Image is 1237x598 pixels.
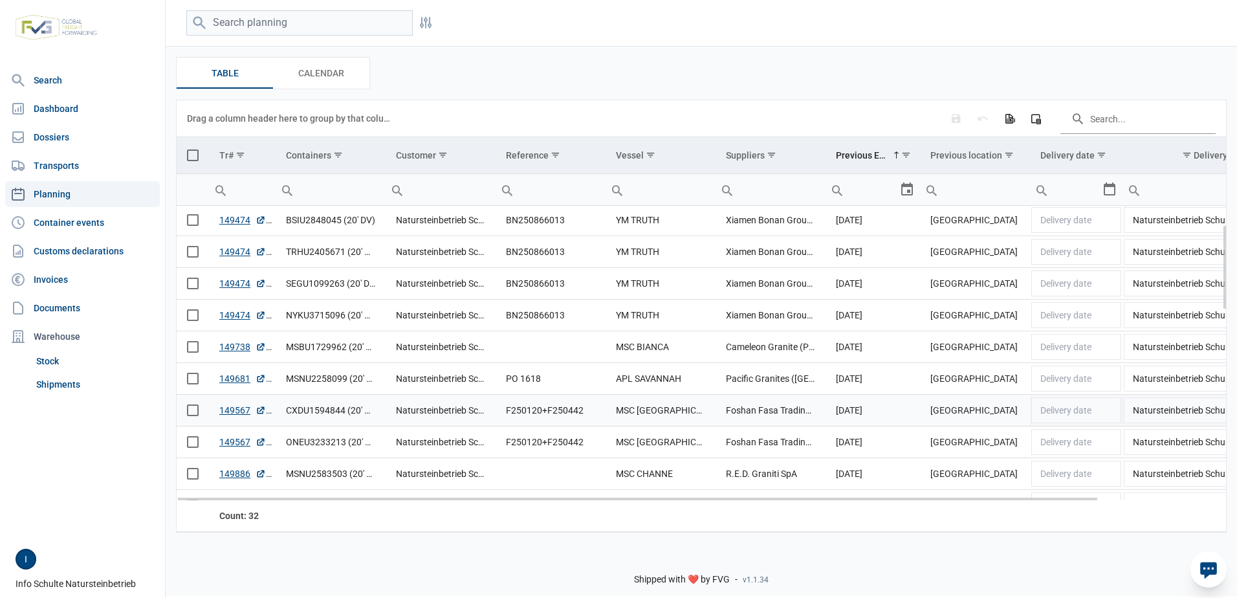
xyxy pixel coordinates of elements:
a: Dossiers [5,124,160,150]
span: Show filter options for column 'Previous ETA' [901,150,911,160]
div: Search box [386,174,409,205]
a: 149474 [219,245,266,258]
td: Column Containers [276,137,386,174]
input: Filter cell [1030,174,1102,205]
td: [DATE] [826,331,919,362]
td: MSBU1729962 (20' DV) [276,331,386,362]
td: Natursteinbetrieb Schulte GmbH [386,236,496,267]
div: Select row [187,278,199,289]
td: Column Tr# [209,137,276,174]
span: Delivery date [1040,405,1091,415]
td: [DATE] [826,236,919,267]
div: Select [1102,174,1117,205]
div: Search box [716,174,739,205]
td: [GEOGRAPHIC_DATA] [920,236,1030,267]
td: [GEOGRAPHIC_DATA] [920,458,1030,489]
div: Export all data to Excel [998,107,1021,130]
td: Column Suppliers [716,137,826,174]
input: Filter cell [920,174,1030,205]
span: Shipped with ❤️ by FVG [634,574,730,586]
a: Container events [5,210,160,236]
td: Natursteinbetrieb Schulte GmbH [386,204,496,236]
span: Show filter options for column 'Containers' [333,150,343,160]
span: Table [212,65,239,81]
a: Search [5,67,160,93]
td: Natursteinbetrieb Schulte GmbH [386,426,496,458]
a: 149474 [219,309,266,322]
a: Customs declarations [5,238,160,264]
td: YM TRUTH [606,299,716,331]
td: Foshan Fasa Trading Co., Ltd. [716,394,826,426]
a: 149474 [219,277,266,290]
a: Documents [5,295,160,321]
input: Search in the data grid [1060,103,1216,134]
span: v1.1.34 [743,575,769,585]
span: Delivery date [1040,247,1091,257]
td: Natursteinbetrieb Schulte GmbH [386,331,496,362]
td: Natursteinbetrieb Schulte GmbH [386,394,496,426]
a: Planning [5,181,160,207]
td: [DATE] [826,489,919,521]
td: Xiamen Bonan Group Co., Ltd. [716,267,826,299]
td: [DATE] [826,362,919,394]
td: [DATE] [826,426,919,458]
div: Select row [187,404,199,416]
div: Warehouse [5,324,160,349]
td: MSC BIANCA [606,331,716,362]
div: Search box [1122,174,1146,205]
td: CXDU1594844 (20' DV) [276,394,386,426]
td: Column Reference [496,137,606,174]
td: [GEOGRAPHIC_DATA] [920,299,1030,331]
a: 149567 [219,404,266,417]
td: BN250866013 [496,204,606,236]
span: Show filter options for column 'Reference' [551,150,560,160]
div: Search box [1030,174,1053,205]
td: Natursteinbetrieb Schulte GmbH [386,362,496,394]
a: Shipments [31,373,160,396]
span: Show filter options for column 'Previous location' [1004,150,1014,160]
div: Select [899,174,915,205]
td: Filter cell [716,174,826,206]
div: Select row [187,341,199,353]
td: [GEOGRAPHIC_DATA] [920,362,1030,394]
td: Xiamen Bonan Group Co., Ltd. [716,236,826,267]
div: Data grid toolbar [187,100,1216,137]
div: Info Schulte Natursteinbetrieb [16,549,157,590]
div: Column Chooser [1024,107,1047,130]
td: BN250866013 [496,299,606,331]
span: Delivery date [1040,310,1091,320]
a: Stock [31,349,160,373]
td: APL SAVANNAH [606,362,716,394]
td: NYKU3715096 (20' DV) [276,299,386,331]
td: MSC CHANNE [606,458,716,489]
td: Column Customer [386,137,496,174]
a: Transports [5,153,160,179]
td: F250120+F250442 [496,394,606,426]
div: Suppliers [726,150,765,161]
span: Show filter options for column 'Suppliers' [767,150,776,160]
td: [DATE] [826,267,919,299]
td: [GEOGRAPHIC_DATA] [920,394,1030,426]
span: Delivery date [1040,373,1091,384]
span: Delivery date [1040,278,1091,289]
td: Filter cell [826,174,919,206]
div: Search box [496,174,519,205]
div: Previous ETA [836,150,889,161]
td: [GEOGRAPHIC_DATA] [920,267,1030,299]
span: Show filter options for column 'Customer' [438,150,448,160]
td: [DATE] [826,204,919,236]
div: Select all [187,149,199,161]
input: Filter cell [826,174,899,205]
td: ONEU3233213 (20' DV) [276,426,386,458]
div: Select row [187,214,199,226]
td: R.E.D. Graniti SpA [716,458,826,489]
div: Select row [187,373,199,384]
td: MSC [GEOGRAPHIC_DATA] [606,426,716,458]
td: Natursteinbetrieb Schulte GmbH [386,489,496,521]
td: [GEOGRAPHIC_DATA] [920,426,1030,458]
span: Show filter options for column 'Vessel' [646,150,655,160]
div: Select row [187,309,199,321]
div: Search box [606,174,629,205]
div: Reference [506,150,549,161]
td: TRHU2405671 (20' DV) [276,236,386,267]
